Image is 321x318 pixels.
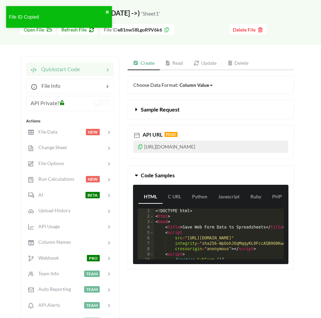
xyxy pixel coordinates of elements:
b: e81nw58LgoR9V6k6 [118,27,162,33]
div: 10 [138,257,154,263]
small: 'Sheet1' [141,10,160,17]
span: API URL [141,131,163,138]
span: Choose Data Format: [133,82,213,88]
span: File Data [34,129,57,135]
span: TEAM [84,302,100,309]
span: POST [165,132,177,137]
a: C URL [163,190,187,204]
span: File Options [34,160,64,166]
button: Delete File [229,24,267,35]
span: Auto Reporting [34,286,71,292]
a: Delete [222,57,254,70]
a: Create [128,57,160,70]
a: HTML [138,190,163,204]
span: BETA [86,192,100,198]
a: Read [160,57,189,70]
div: 7 [138,241,154,246]
button: Sample Request [128,100,294,119]
span: TEAM [84,286,100,293]
span: Run Calculations [34,176,74,182]
span: Change Sheet [34,144,67,150]
div: 6 [138,236,154,241]
span: NEW [86,129,100,135]
span: Webhook [34,255,59,261]
div: 9 [138,252,154,257]
span: API Private? [31,100,59,106]
span: TEAM [84,271,100,277]
div: File ID Copied [9,14,105,21]
p: [URL][DOMAIN_NAME] [133,141,288,153]
div: 2 [138,214,154,219]
span: PRO [87,255,100,261]
span: File Info [37,82,60,89]
a: Update [188,57,222,70]
span: AI [34,192,43,198]
button: close [105,9,109,16]
div: Actions [26,118,114,124]
span: Sample Request [141,106,180,113]
a: PHP [267,190,287,204]
span: Column Names [34,239,71,245]
span: API Usage [34,223,60,229]
span: Quickstart Code [37,66,80,72]
div: 8 [138,246,154,252]
div: Column Value [180,81,209,88]
span: API Alerts [34,302,60,308]
div: 1 [138,208,154,214]
a: Ruby [245,190,267,204]
button: Code Samples [128,166,294,185]
span: Delete File [233,27,263,33]
span: NEW [86,176,100,182]
div: 5 [138,230,154,236]
a: Python [187,190,213,204]
a: Javascript [213,190,245,204]
div: 3 [138,219,154,225]
span: Upload History [34,207,71,213]
div: 4 [138,225,154,230]
span: Code Samples [141,172,175,178]
span: Team Info [34,271,59,276]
